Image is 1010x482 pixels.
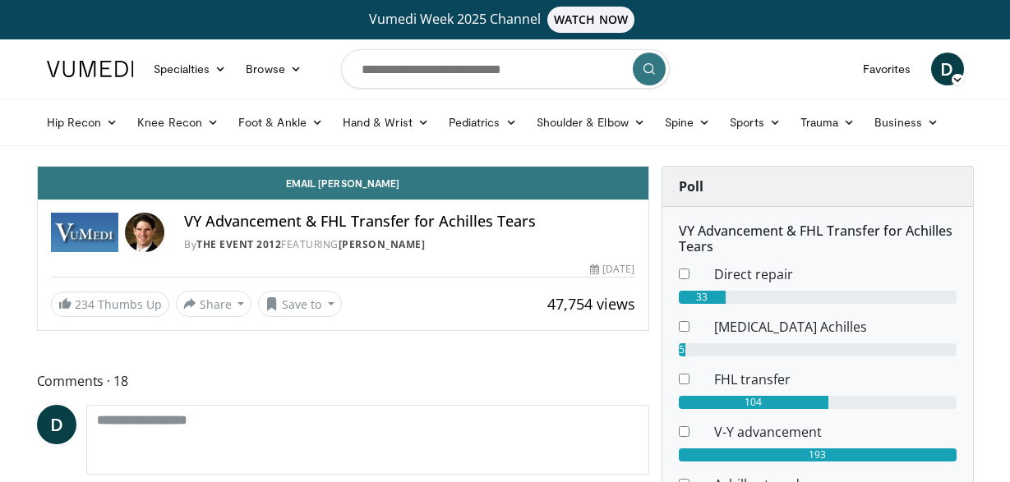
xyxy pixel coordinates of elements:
span: 234 [75,296,95,312]
a: Shoulder & Elbow [527,106,655,139]
a: Foot & Ankle [228,106,333,139]
a: Pediatrics [439,106,527,139]
a: Specialties [144,53,237,85]
img: The Event 2012 [51,213,119,252]
a: Email [PERSON_NAME] [38,167,648,200]
div: 104 [679,396,828,409]
dd: V-Y advancement [702,422,969,442]
h6: VY Advancement & FHL Transfer for Achilles Tears [679,223,957,255]
a: Business [865,106,948,139]
div: 33 [679,291,726,304]
div: By FEATURING [184,237,634,252]
a: Favorites [853,53,921,85]
span: Comments 18 [37,370,649,392]
a: Spine [655,106,720,139]
a: Sports [720,106,791,139]
a: Hand & Wrist [333,106,439,139]
img: Avatar [125,213,164,252]
dd: Direct repair [702,264,969,284]
a: Browse [236,53,311,85]
a: [PERSON_NAME] [339,237,426,251]
div: 193 [679,448,957,461]
a: Knee Recon [127,106,228,139]
a: The Event 2012 [196,237,281,251]
dd: [MEDICAL_DATA] Achilles [702,317,969,337]
div: [DATE] [590,262,634,277]
a: 234 Thumbs Up [51,291,169,317]
span: WATCH NOW [547,7,634,33]
input: Search topics, interventions [341,49,670,89]
button: Share [176,291,252,317]
div: 5 [679,343,686,356]
dd: FHL transfer [702,370,969,389]
span: 47,754 views [547,294,635,314]
button: Save to [258,291,342,317]
a: Vumedi Week 2025 ChannelWATCH NOW [49,7,962,33]
a: Hip Recon [37,106,128,139]
strong: Poll [679,177,703,195]
a: D [931,53,964,85]
a: D [37,405,76,444]
a: Trauma [791,106,865,139]
h4: VY Advancement & FHL Transfer for Achilles Tears [184,213,634,231]
img: VuMedi Logo [47,61,134,77]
